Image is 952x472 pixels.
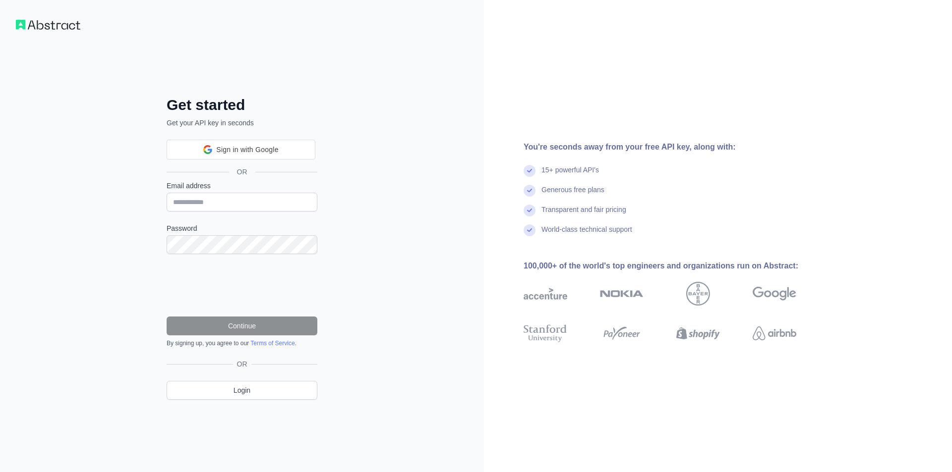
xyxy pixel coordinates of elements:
[524,224,535,236] img: check mark
[216,145,278,155] span: Sign in with Google
[524,205,535,216] img: check mark
[167,96,317,114] h2: Get started
[524,141,828,153] div: You're seconds away from your free API key, along with:
[233,359,251,369] span: OR
[524,185,535,197] img: check mark
[167,266,317,305] iframe: reCAPTCHA
[600,322,644,344] img: payoneer
[753,282,796,306] img: google
[250,340,295,347] a: Terms of Service
[167,316,317,335] button: Continue
[524,260,828,272] div: 100,000+ of the world's top engineers and organizations run on Abstract:
[753,322,796,344] img: airbnb
[541,165,599,185] div: 15+ powerful API's
[524,322,567,344] img: stanford university
[686,282,710,306] img: bayer
[524,282,567,306] img: accenture
[524,165,535,177] img: check mark
[541,185,604,205] div: Generous free plans
[541,224,632,244] div: World-class technical support
[167,339,317,347] div: By signing up, you agree to our .
[167,181,317,191] label: Email address
[541,205,626,224] div: Transparent and fair pricing
[16,20,80,30] img: Workflow
[167,381,317,400] a: Login
[167,140,315,159] div: Sign in with Google
[600,282,644,306] img: nokia
[167,118,317,128] p: Get your API key in seconds
[167,223,317,233] label: Password
[676,322,720,344] img: shopify
[229,167,255,177] span: OR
